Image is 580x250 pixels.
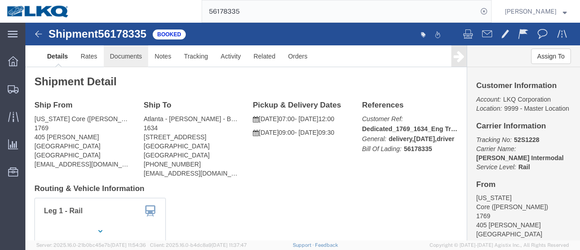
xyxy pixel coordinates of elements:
[25,23,580,240] iframe: FS Legacy Container
[36,242,146,248] span: Server: 2025.16.0-21b0bc45e7b
[315,242,338,248] a: Feedback
[430,241,569,249] span: Copyright © [DATE]-[DATE] Agistix Inc., All Rights Reserved
[504,6,567,17] button: [PERSON_NAME]
[293,242,315,248] a: Support
[202,0,478,22] input: Search for shipment number, reference number
[111,242,146,248] span: [DATE] 11:54:36
[150,242,247,248] span: Client: 2025.16.0-b4dc8a9
[505,6,556,16] span: Marc Metzger
[6,5,70,18] img: logo
[212,242,247,248] span: [DATE] 11:37:47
